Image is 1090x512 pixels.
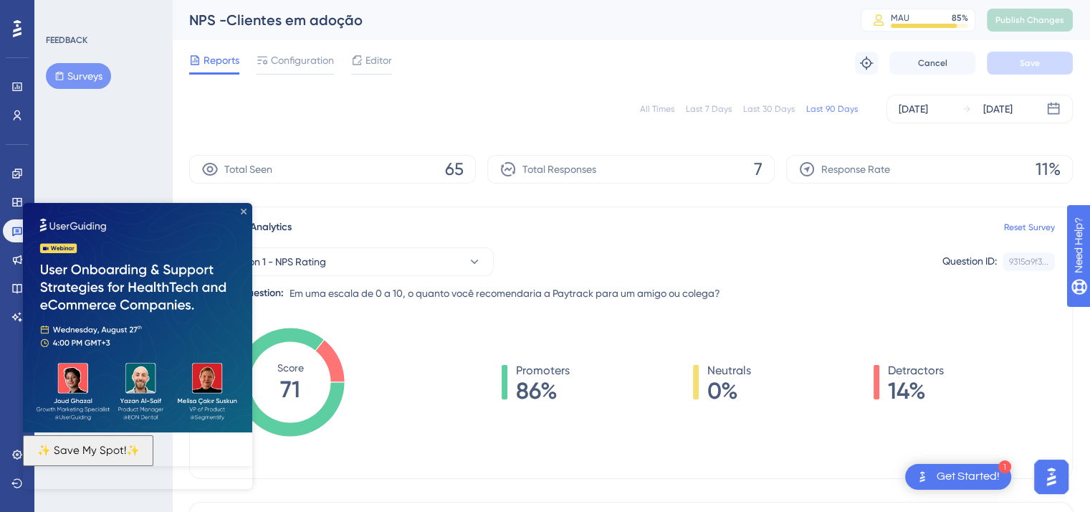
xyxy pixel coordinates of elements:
[365,52,392,69] span: Editor
[998,460,1011,473] div: 1
[224,161,272,178] span: Total Seen
[277,362,304,374] tspan: Score
[889,52,975,75] button: Cancel
[280,376,300,403] tspan: 71
[219,253,326,270] span: Question 1 - NPS Rating
[905,464,1011,490] div: Open Get Started! checklist, remaining modules: 1
[1020,57,1040,69] span: Save
[899,100,928,118] div: [DATE]
[754,158,762,181] span: 7
[46,63,111,89] button: Surveys
[891,12,909,24] div: MAU
[271,52,334,69] span: Configuration
[1036,158,1061,181] span: 11%
[686,103,732,115] div: Last 7 Days
[34,4,90,21] span: Need Help?
[888,379,944,402] span: 14%
[888,362,944,379] span: Detractors
[942,252,997,271] div: Question ID:
[952,12,968,24] div: 85 %
[743,103,795,115] div: Last 30 Days
[707,379,751,402] span: 0%
[1030,455,1073,498] iframe: UserGuiding AI Assistant Launcher
[806,103,858,115] div: Last 90 Days
[516,362,570,379] span: Promoters
[821,161,890,178] span: Response Rate
[987,52,1073,75] button: Save
[189,10,825,30] div: NPS -Clientes em adoção
[937,469,1000,485] div: Get Started!
[918,57,947,69] span: Cancel
[1004,222,1055,233] a: Reset Survey
[290,285,720,302] span: Em uma escala de 0 a 10, o quanto você recomendaria a Paytrack para um amigo ou colega?
[46,34,87,46] div: FEEDBACK
[995,14,1064,26] span: Publish Changes
[218,6,224,11] div: Close Preview
[204,52,239,69] span: Reports
[640,103,674,115] div: All Times
[445,158,464,181] span: 65
[1009,256,1048,267] div: 9315a9f3...
[522,161,596,178] span: Total Responses
[207,247,494,276] button: Question 1 - NPS Rating
[987,9,1073,32] button: Publish Changes
[707,362,751,379] span: Neutrals
[983,100,1013,118] div: [DATE]
[914,468,931,485] img: launcher-image-alternative-text
[516,379,570,402] span: 86%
